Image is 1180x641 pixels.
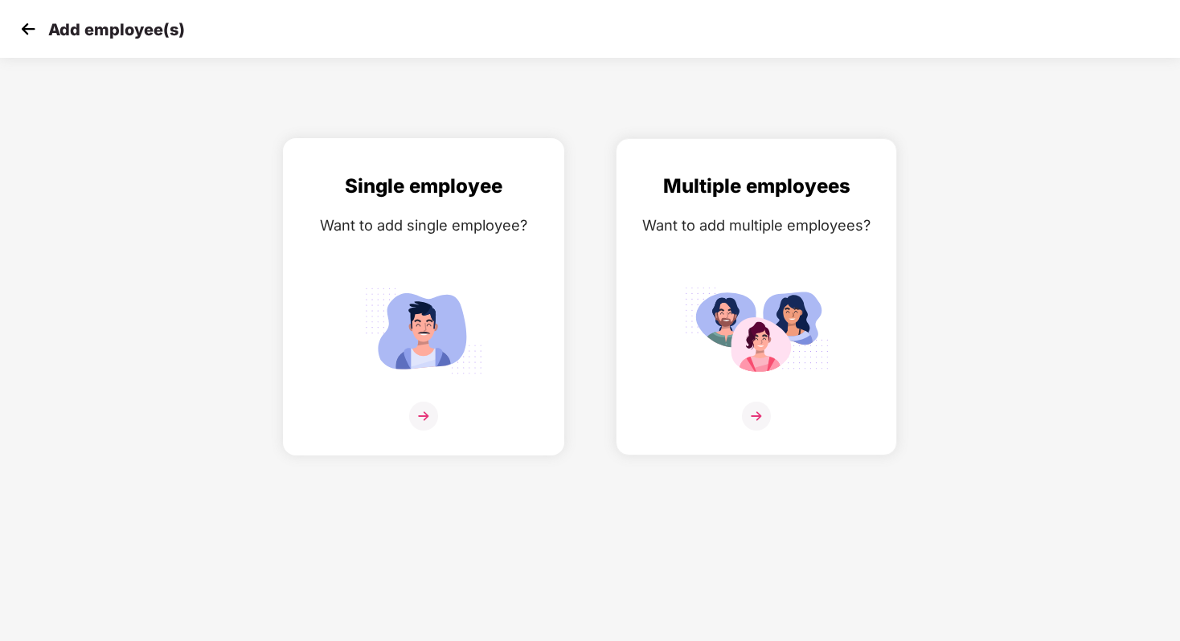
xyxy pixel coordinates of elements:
[633,171,880,202] div: Multiple employees
[684,280,829,381] img: svg+xml;base64,PHN2ZyB4bWxucz0iaHR0cDovL3d3dy53My5vcmcvMjAwMC9zdmciIGlkPSJNdWx0aXBsZV9lbXBsb3llZS...
[351,280,496,381] img: svg+xml;base64,PHN2ZyB4bWxucz0iaHR0cDovL3d3dy53My5vcmcvMjAwMC9zdmciIGlkPSJTaW5nbGVfZW1wbG95ZWUiIH...
[633,214,880,237] div: Want to add multiple employees?
[16,17,40,41] img: svg+xml;base64,PHN2ZyB4bWxucz0iaHR0cDovL3d3dy53My5vcmcvMjAwMC9zdmciIHdpZHRoPSIzMCIgaGVpZ2h0PSIzMC...
[300,214,547,237] div: Want to add single employee?
[48,20,185,39] p: Add employee(s)
[409,402,438,431] img: svg+xml;base64,PHN2ZyB4bWxucz0iaHR0cDovL3d3dy53My5vcmcvMjAwMC9zdmciIHdpZHRoPSIzNiIgaGVpZ2h0PSIzNi...
[300,171,547,202] div: Single employee
[742,402,771,431] img: svg+xml;base64,PHN2ZyB4bWxucz0iaHR0cDovL3d3dy53My5vcmcvMjAwMC9zdmciIHdpZHRoPSIzNiIgaGVpZ2h0PSIzNi...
